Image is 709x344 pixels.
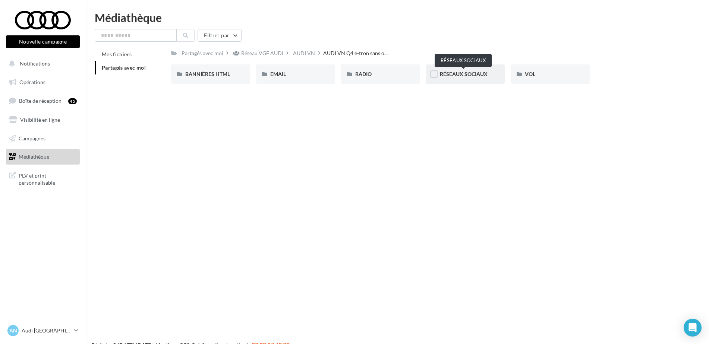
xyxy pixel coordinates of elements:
[185,71,230,77] span: BANNIÈRES HTML
[102,51,132,57] span: Mes fichiers
[440,71,488,77] span: RÉSEAUX SOCIAUX
[293,50,315,57] div: AUDI VN
[19,171,77,187] span: PLV et print personnalisable
[4,149,81,165] a: Médiathèque
[22,327,71,334] p: Audi [GEOGRAPHIC_DATA]
[20,60,50,67] span: Notifications
[6,324,80,338] a: AN Audi [GEOGRAPHIC_DATA]
[182,50,223,57] div: Partagés avec moi
[435,54,492,67] div: RÉSEAUX SOCIAUX
[4,74,81,90] a: Opérations
[241,50,283,57] div: Réseau VGF AUDI
[355,71,372,77] span: RADIO
[9,327,17,334] span: AN
[4,131,81,146] a: Campagnes
[684,319,702,337] div: Open Intercom Messenger
[4,93,81,109] a: Boîte de réception45
[270,71,286,77] span: EMAIL
[198,29,242,42] button: Filtrer par
[4,56,78,71] button: Notifications
[4,112,81,128] a: Visibilité en ligne
[19,135,45,141] span: Campagnes
[68,98,77,104] div: 45
[102,64,146,71] span: Partagés avec moi
[6,35,80,48] button: Nouvelle campagne
[525,71,535,77] span: VOL
[19,98,62,104] span: Boîte de réception
[4,168,81,189] a: PLV et print personnalisable
[19,153,49,160] span: Médiathèque
[323,50,388,57] span: AUDI VN Q4 e-tron sans o...
[20,117,60,123] span: Visibilité en ligne
[95,12,700,23] div: Médiathèque
[19,79,45,85] span: Opérations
